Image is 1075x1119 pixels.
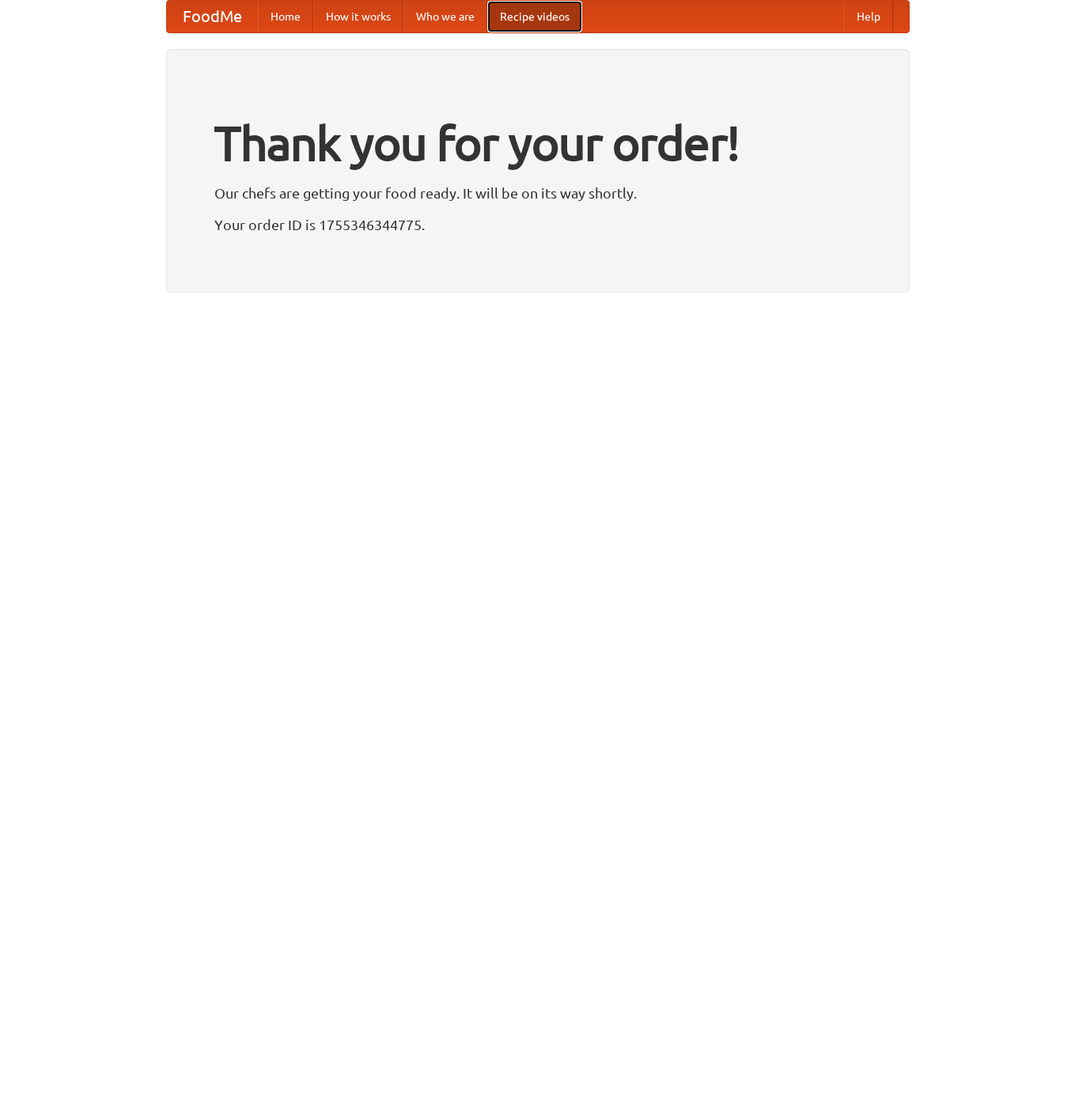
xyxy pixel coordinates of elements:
[844,1,893,32] a: Help
[487,1,582,32] a: Recipe videos
[214,105,861,181] h1: Thank you for your order!
[214,181,861,205] p: Our chefs are getting your food ready. It will be on its way shortly.
[258,1,313,32] a: Home
[167,1,258,32] a: FoodMe
[214,213,861,236] p: Your order ID is 1755346344775.
[403,1,487,32] a: Who we are
[313,1,403,32] a: How it works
